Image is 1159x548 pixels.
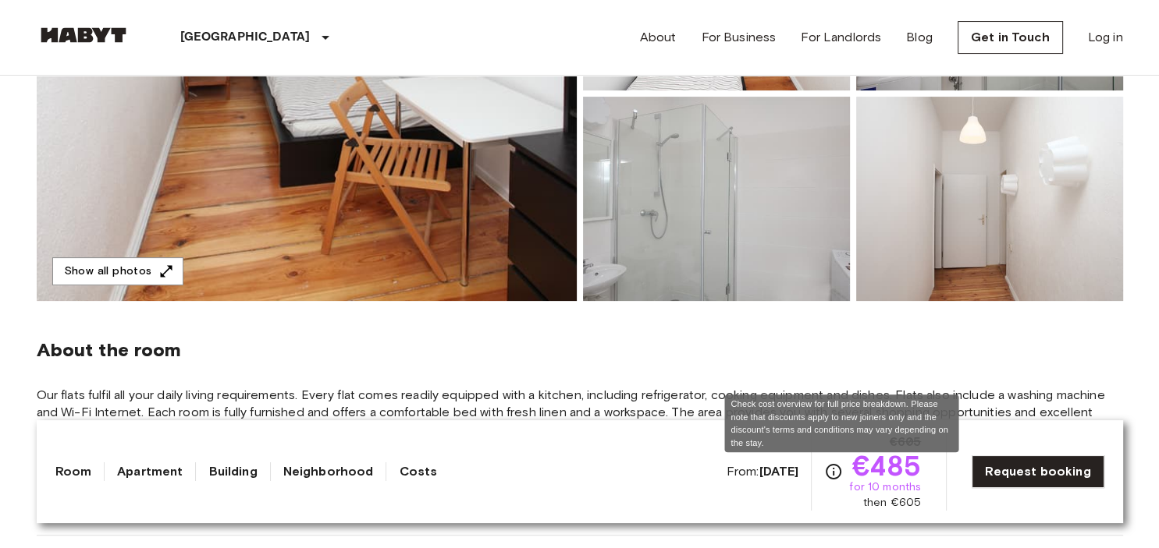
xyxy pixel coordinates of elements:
span: €485 [852,451,922,479]
a: Costs [399,462,437,481]
a: About [640,28,677,47]
div: Check cost overview for full price breakdown. Please note that discounts apply to new joiners onl... [724,394,958,452]
a: Building [208,462,257,481]
img: Habyt [37,27,130,43]
a: Get in Touch [958,21,1063,54]
p: [GEOGRAPHIC_DATA] [180,28,311,47]
b: [DATE] [759,464,798,479]
button: Show all photos [52,257,183,286]
span: From: [727,463,799,480]
a: For Landlords [801,28,881,47]
span: then €605 [863,495,921,511]
a: Apartment [117,462,183,481]
a: Room [55,462,92,481]
a: Neighborhood [283,462,374,481]
span: About the room [37,338,1123,362]
a: Log in [1088,28,1123,47]
img: Picture of unit DE-01-237-01M [856,97,1123,301]
span: for 10 months [849,479,921,495]
svg: Check cost overview for full price breakdown. Please note that discounts apply to new joiners onl... [824,462,843,481]
a: Request booking [972,455,1104,488]
span: Our flats fulfil all your daily living requirements. Every flat comes readily equipped with a kit... [37,387,1123,438]
a: Blog [906,28,933,47]
a: For Business [701,28,776,47]
img: Picture of unit DE-01-237-01M [583,97,850,301]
